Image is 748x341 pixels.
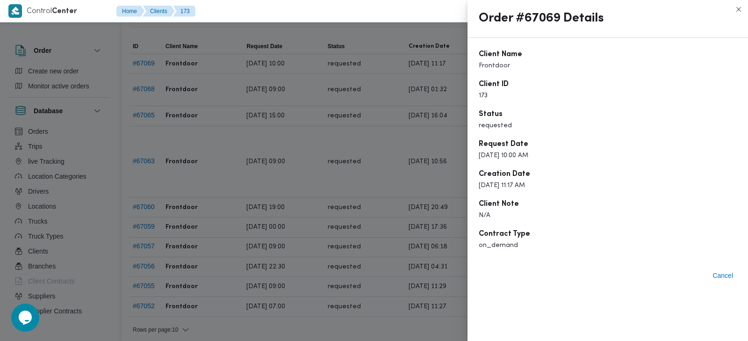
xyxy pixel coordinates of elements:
[479,79,737,90] dt: Client ID
[479,139,737,150] dt: Request Date
[173,6,195,17] button: 173
[479,229,737,240] dt: Contract Type
[479,11,737,26] h2: Order #67069 Details
[479,240,737,251] dd: on_demand
[52,8,77,15] b: Center
[479,109,737,120] dt: Status
[479,60,737,72] dd: Frontdoor
[479,120,737,131] dd: requested
[479,90,737,102] dd: 173
[479,169,737,180] dt: Creation Date
[479,49,737,60] dt: Client Name
[479,150,737,161] dd: [DATE] 10:00 AM
[712,270,733,281] span: Cancel
[9,304,39,332] iframe: chat widget
[479,180,737,191] dd: [DATE] 11:17 AM
[479,199,737,210] dt: Client Note
[143,6,175,17] button: Clients
[479,210,737,221] dd: N/A
[8,4,22,18] img: X8yXhbKr1z7QwAAAABJRU5ErkJggg==
[116,6,144,17] button: Home
[733,4,744,15] button: Close this dialog
[709,266,737,285] button: Cancel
